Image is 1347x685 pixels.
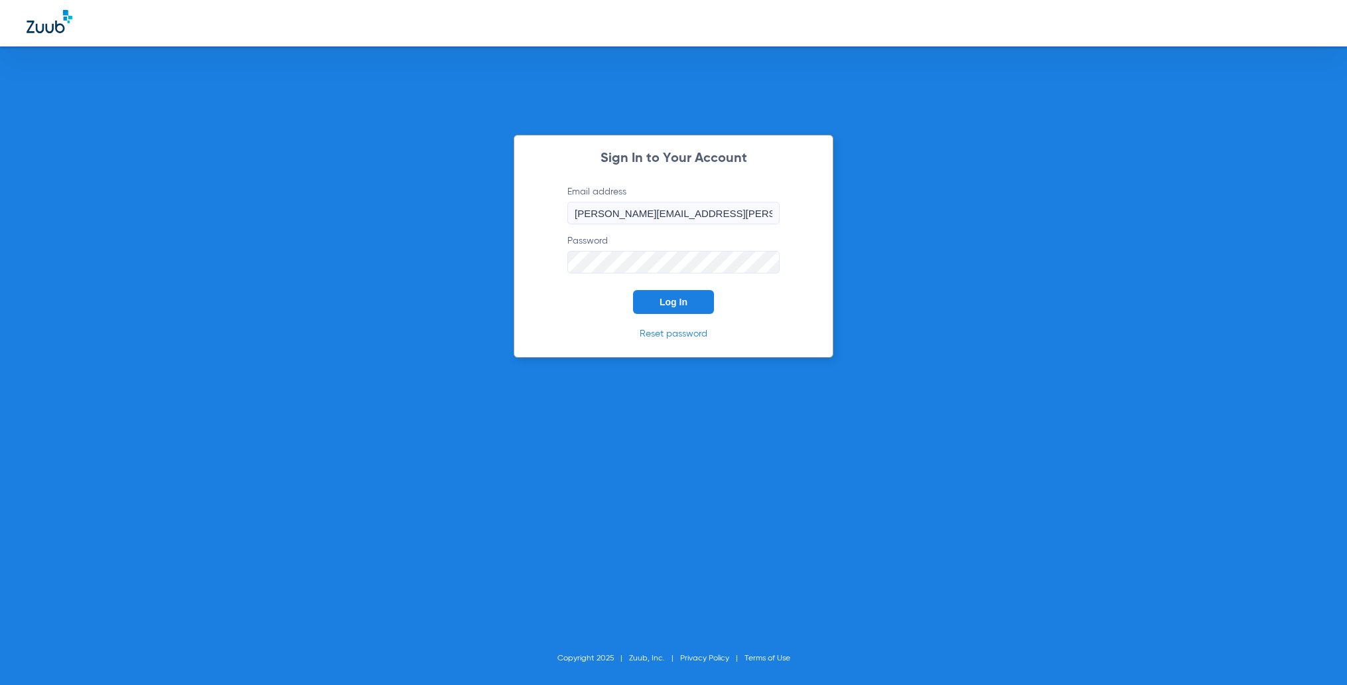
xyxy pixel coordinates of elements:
[1281,621,1347,685] iframe: Chat Widget
[680,654,729,662] a: Privacy Policy
[27,10,72,33] img: Zuub Logo
[629,652,680,665] li: Zuub, Inc.
[640,329,707,339] a: Reset password
[660,297,687,307] span: Log In
[567,202,780,224] input: Email address
[547,152,800,165] h2: Sign In to Your Account
[567,185,780,224] label: Email address
[557,652,629,665] li: Copyright 2025
[744,654,790,662] a: Terms of Use
[633,290,714,314] button: Log In
[567,234,780,273] label: Password
[567,251,780,273] input: Password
